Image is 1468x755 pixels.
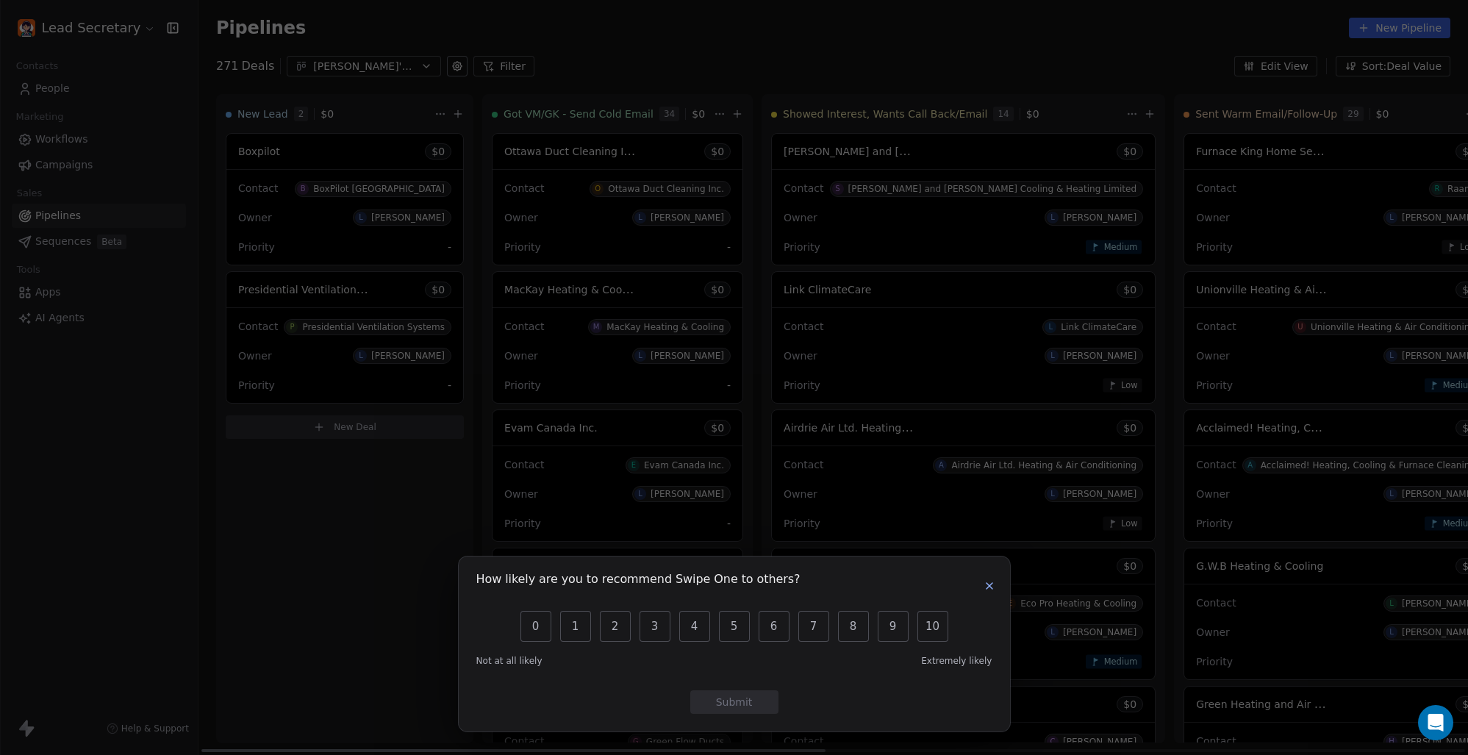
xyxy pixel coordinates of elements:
[600,611,631,642] button: 2
[838,611,869,642] button: 8
[917,611,948,642] button: 10
[759,611,790,642] button: 6
[921,655,992,667] span: Extremely likely
[798,611,829,642] button: 7
[560,611,591,642] button: 1
[476,574,801,589] h1: How likely are you to recommend Swipe One to others?
[476,655,543,667] span: Not at all likely
[690,690,778,714] button: Submit
[719,611,750,642] button: 5
[520,611,551,642] button: 0
[640,611,670,642] button: 3
[679,611,710,642] button: 4
[878,611,909,642] button: 9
